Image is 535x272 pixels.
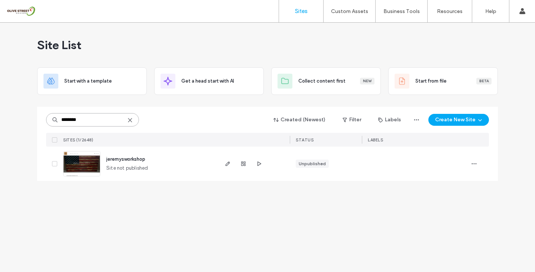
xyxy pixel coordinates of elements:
[181,77,234,85] span: Get a head start with AI
[383,8,420,15] label: Business Tools
[64,77,112,85] span: Start with a template
[485,8,496,15] label: Help
[271,67,381,95] div: Collect content firstNew
[368,137,383,143] span: LABELS
[299,160,326,167] div: Unpublished
[437,8,463,15] label: Resources
[372,114,408,126] button: Labels
[476,78,492,84] div: Beta
[267,114,332,126] button: Created (Newest)
[295,8,308,15] label: Sites
[106,156,145,162] a: jeremysworkshop
[415,77,447,85] span: Start from file
[388,67,498,95] div: Start from fileBeta
[63,137,93,143] span: SITES (1/2648)
[428,114,489,126] button: Create New Site
[17,5,32,12] span: Help
[360,78,374,84] div: New
[331,8,368,15] label: Custom Assets
[296,137,314,143] span: STATUS
[106,164,148,172] span: Site not published
[298,77,346,85] span: Collect content first
[335,114,369,126] button: Filter
[37,38,81,52] span: Site List
[154,67,264,95] div: Get a head start with AI
[37,67,147,95] div: Start with a template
